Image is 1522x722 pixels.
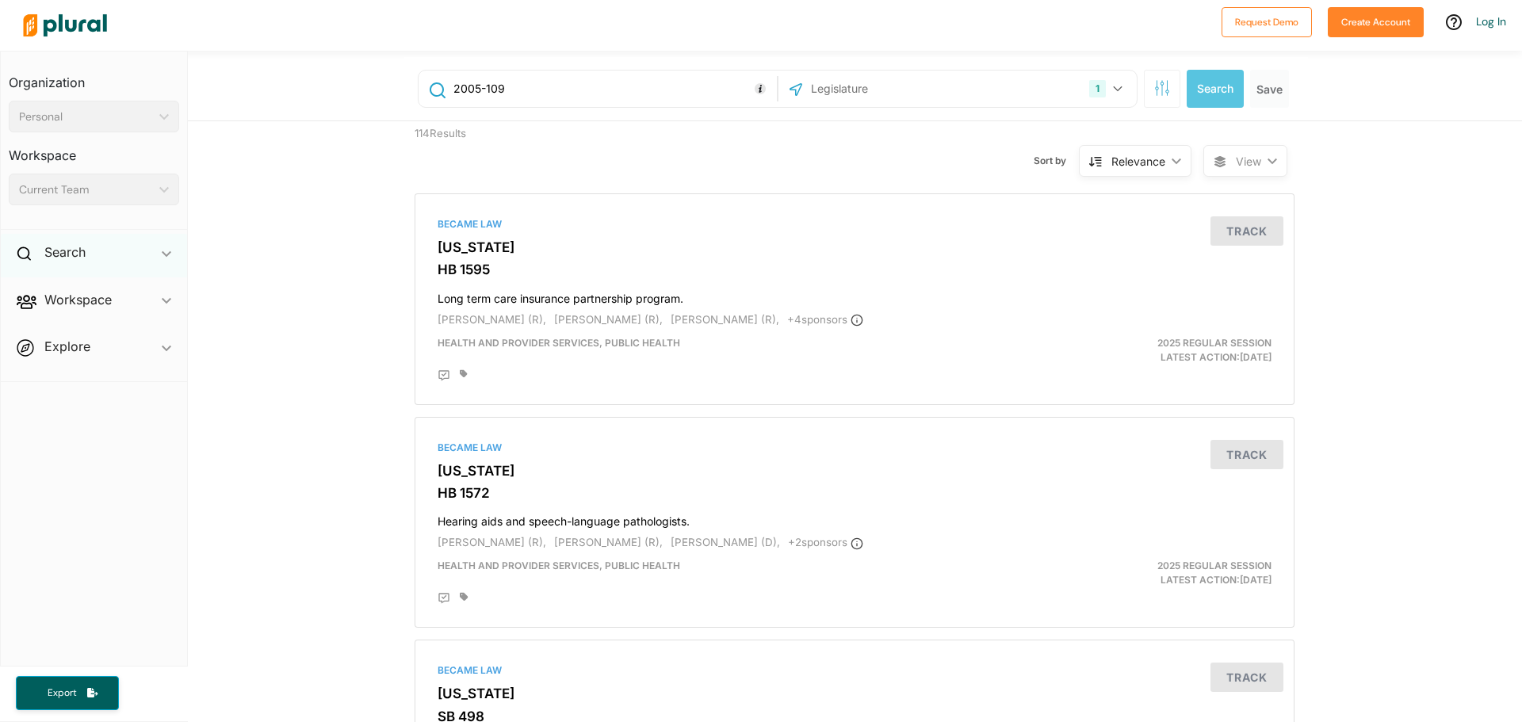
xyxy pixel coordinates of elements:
div: 1 [1089,80,1106,97]
div: Add tags [460,592,468,602]
span: [PERSON_NAME] (R), [438,313,546,326]
div: Became Law [438,663,1272,678]
span: [PERSON_NAME] (D), [671,536,780,548]
span: [PERSON_NAME] (R), [554,313,663,326]
button: Track [1210,216,1283,246]
h3: HB 1595 [438,262,1272,277]
div: Add tags [460,369,468,379]
h2: Search [44,243,86,261]
div: Tooltip anchor [753,82,767,96]
span: Export [36,686,87,700]
div: Became Law [438,441,1272,455]
button: Track [1210,663,1283,692]
h4: Long term care insurance partnership program. [438,285,1272,306]
span: Sort by [1034,154,1079,168]
div: Latest Action: [DATE] [998,336,1284,365]
span: [PERSON_NAME] (R), [671,313,779,326]
h3: Workspace [9,132,179,167]
h3: HB 1572 [438,485,1272,501]
span: Health and Provider Services, Public Health [438,560,680,571]
button: Track [1210,440,1283,469]
h4: Hearing aids and speech-language pathologists. [438,507,1272,529]
button: Save [1250,70,1289,108]
input: Legislature [809,74,979,104]
span: Health and Provider Services, Public Health [438,337,680,349]
div: Personal [19,109,153,125]
span: View [1236,153,1261,170]
div: Current Team [19,181,153,198]
button: 1 [1083,74,1133,104]
div: Became Law [438,217,1272,231]
div: 114 Results [403,121,629,181]
h3: [US_STATE] [438,463,1272,479]
span: 2025 Regular Session [1157,560,1272,571]
h3: [US_STATE] [438,686,1272,701]
div: Relevance [1111,153,1165,170]
a: Create Account [1328,13,1424,29]
h3: [US_STATE] [438,239,1272,255]
a: Request Demo [1222,13,1312,29]
span: 2025 Regular Session [1157,337,1272,349]
span: + 2 sponsor s [788,536,863,548]
input: Enter keywords, bill # or legislator name [452,74,773,104]
button: Search [1187,70,1244,108]
a: Log In [1476,14,1506,29]
button: Request Demo [1222,7,1312,37]
div: Add Position Statement [438,369,450,382]
span: [PERSON_NAME] (R), [554,536,663,548]
h3: Organization [9,59,179,94]
div: Latest Action: [DATE] [998,559,1284,587]
span: + 4 sponsor s [787,313,863,326]
span: [PERSON_NAME] (R), [438,536,546,548]
button: Create Account [1328,7,1424,37]
span: Search Filters [1154,80,1170,94]
div: Add Position Statement [438,592,450,605]
button: Export [16,676,119,710]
